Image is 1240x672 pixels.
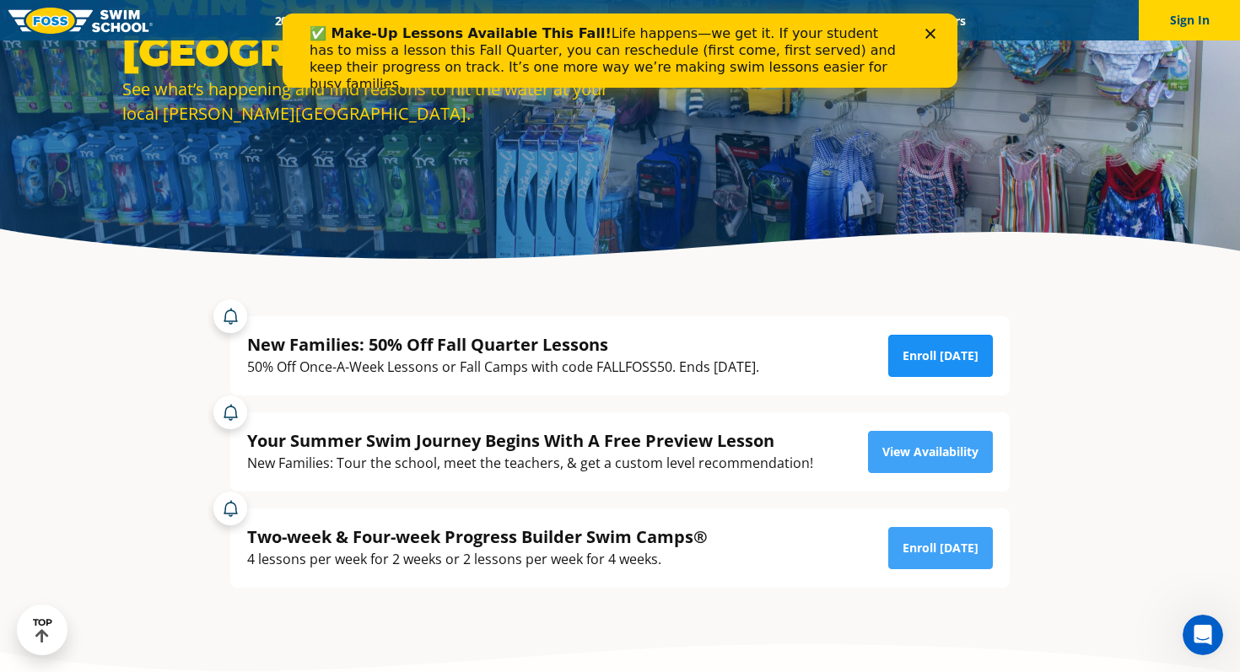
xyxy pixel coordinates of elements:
[678,13,857,29] a: Swim Like [PERSON_NAME]
[283,13,957,88] iframe: Intercom live chat banner
[643,15,660,25] div: Close
[122,77,612,126] div: See what’s happening and find reasons to hit the water at your local [PERSON_NAME][GEOGRAPHIC_DATA].
[260,13,365,29] a: 2025 Calendar
[857,13,910,29] a: Blog
[247,548,708,571] div: 4 lessons per week for 2 weeks or 2 lessons per week for 4 weeks.
[247,452,813,475] div: New Families: Tour the school, meet the teachers, & get a custom level recommendation!
[33,617,52,643] div: TOP
[585,13,679,29] a: About FOSS
[365,13,436,29] a: Schools
[247,356,759,379] div: 50% Off Once-A-Week Lessons or Fall Camps with code FALLFOSS50. Ends [DATE].
[868,431,993,473] a: View Availability
[436,13,584,29] a: Swim Path® Program
[888,335,993,377] a: Enroll [DATE]
[910,13,980,29] a: Careers
[247,525,708,548] div: Two-week & Four-week Progress Builder Swim Camps®
[1183,615,1223,655] iframe: Intercom live chat
[888,527,993,569] a: Enroll [DATE]
[8,8,153,34] img: FOSS Swim School Logo
[27,12,329,28] b: ✅ Make-Up Lessons Available This Fall!
[247,429,813,452] div: Your Summer Swim Journey Begins With A Free Preview Lesson
[247,333,759,356] div: New Families: 50% Off Fall Quarter Lessons
[27,12,621,79] div: Life happens—we get it. If your student has to miss a lesson this Fall Quarter, you can reschedul...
